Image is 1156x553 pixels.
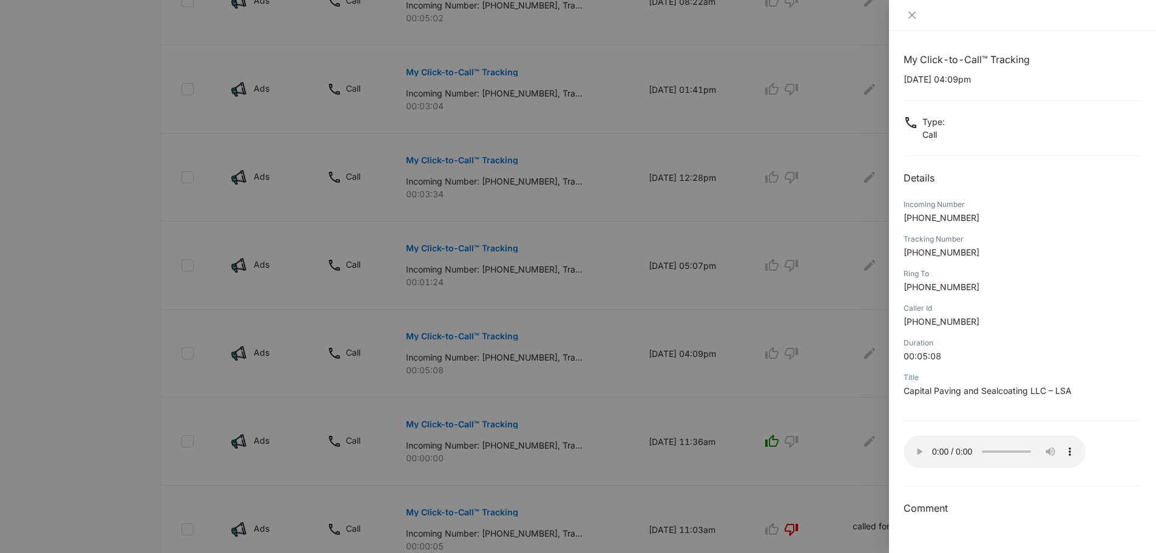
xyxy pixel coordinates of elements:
[904,171,1141,185] h2: Details
[904,501,1141,515] h3: Comment
[904,303,1141,314] div: Caller Id
[904,247,979,257] span: [PHONE_NUMBER]
[904,372,1141,383] div: Title
[904,338,1141,348] div: Duration
[904,316,979,327] span: [PHONE_NUMBER]
[904,52,1141,67] h1: My Click-to-Call™ Tracking
[904,212,979,223] span: [PHONE_NUMBER]
[904,351,941,361] span: 00:05:08
[904,73,1141,86] p: [DATE] 04:09pm
[904,10,921,21] button: Close
[904,268,1141,279] div: Ring To
[904,385,1072,396] span: Capital Paving and Sealcoating LLC – LSA
[922,128,945,141] p: Call
[904,234,1141,245] div: Tracking Number
[904,282,979,292] span: [PHONE_NUMBER]
[922,115,945,128] p: Type :
[907,10,917,20] span: close
[904,435,1086,468] audio: Your browser does not support the audio tag.
[904,199,1141,210] div: Incoming Number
